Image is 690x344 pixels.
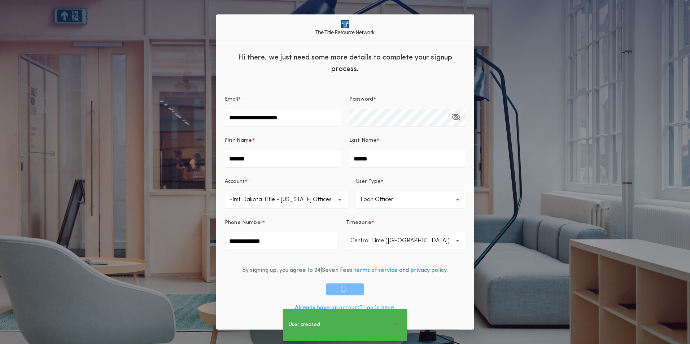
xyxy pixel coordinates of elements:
[225,232,337,250] input: Phone Number*
[346,232,466,250] button: Central Time ([GEOGRAPHIC_DATA])
[410,268,448,273] a: privacy policy.
[225,219,263,226] p: Phone Number
[216,46,474,79] div: Hi there, we just need some more details to complete your signup process.
[356,191,466,208] button: Loan Officer
[350,237,461,245] p: Central Time ([GEOGRAPHIC_DATA])
[451,109,460,126] button: Password*
[225,109,341,126] input: Email*
[349,109,466,126] input: Password*
[346,219,372,226] p: Timezone
[242,266,448,275] div: By signing up, you agree to 24|Seven Fees and
[225,96,239,103] p: Email
[295,305,396,311] a: Already have an account? Log in here.
[361,195,405,204] p: Loan Officer
[225,191,348,208] button: First Dakota Title - [US_STATE] Offices
[349,96,374,103] p: Password
[349,150,466,167] input: Last Name*
[349,137,377,144] p: Last Name
[356,178,381,185] p: User Type
[225,178,245,185] p: Account
[354,268,398,273] a: terms of service
[315,20,375,34] img: logo
[289,321,320,329] span: User created
[225,150,341,167] input: First Name*
[225,137,252,144] p: First Name
[229,195,343,204] p: First Dakota Title - [US_STATE] Offices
